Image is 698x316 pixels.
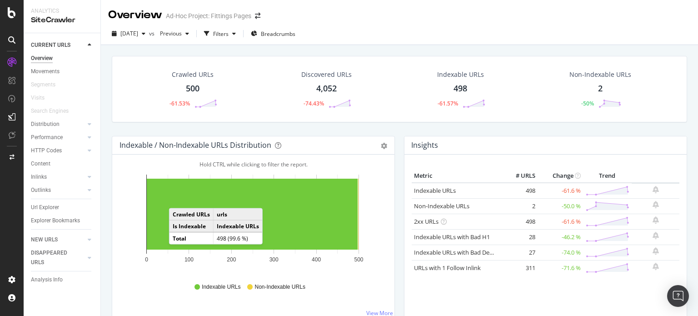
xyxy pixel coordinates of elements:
[501,260,538,276] td: 311
[653,186,659,193] div: bell-plus
[414,233,490,241] a: Indexable URLs with Bad H1
[583,169,632,183] th: Trend
[31,106,78,116] a: Search Engines
[247,26,299,41] button: Breadcrumbs
[269,256,279,263] text: 300
[31,235,58,245] div: NEW URLS
[316,83,337,95] div: 4,052
[200,26,239,41] button: Filters
[227,256,236,263] text: 200
[31,203,94,212] a: Url Explorer
[381,143,387,149] div: gear
[501,198,538,214] td: 2
[414,248,513,256] a: Indexable URLs with Bad Description
[454,83,467,95] div: 498
[202,283,240,291] span: Indexable URLs
[598,83,603,95] div: 2
[569,70,631,79] div: Non-Indexable URLs
[184,256,194,263] text: 100
[31,203,59,212] div: Url Explorer
[501,229,538,245] td: 28
[501,183,538,199] td: 498
[31,216,80,226] div: Explorer Bookmarks
[667,285,689,307] div: Open Intercom Messenger
[156,30,182,37] span: Previous
[170,209,214,221] td: Crawled URLs
[653,247,659,255] div: bell-plus
[437,70,484,79] div: Indexable URLs
[538,198,583,214] td: -50.0 %
[120,169,385,275] svg: A chart.
[108,7,162,23] div: Overview
[31,93,54,103] a: Visits
[170,100,190,107] div: -61.53%
[255,13,260,19] div: arrow-right-arrow-left
[31,275,63,285] div: Analysis Info
[213,209,262,221] td: urls
[31,186,51,195] div: Outlinks
[354,256,363,263] text: 500
[31,235,85,245] a: NEW URLS
[653,263,659,270] div: bell-plus
[31,120,85,129] a: Distribution
[120,30,138,37] span: 2025 Aug. 22nd
[170,232,214,244] td: Total
[31,15,93,25] div: SiteCrawler
[31,248,85,267] a: DISAPPEARED URLS
[31,133,85,142] a: Performance
[31,80,55,90] div: Segments
[261,30,295,38] span: Breadcrumbs
[31,67,94,76] a: Movements
[31,54,53,63] div: Overview
[538,260,583,276] td: -71.6 %
[438,100,458,107] div: -61.57%
[31,120,60,129] div: Distribution
[31,40,85,50] a: CURRENT URLS
[653,232,659,239] div: bell-plus
[31,7,93,15] div: Analytics
[254,283,305,291] span: Non-Indexable URLs
[31,133,63,142] div: Performance
[31,106,69,116] div: Search Engines
[312,256,321,263] text: 400
[213,232,262,244] td: 498 (99.6 %)
[213,220,262,232] td: Indexable URLs
[166,11,251,20] div: Ad-Hoc Project: Fittings Pages
[31,40,70,50] div: CURRENT URLS
[31,80,65,90] a: Segments
[304,100,324,107] div: -74.43%
[501,214,538,229] td: 498
[31,275,94,285] a: Analysis Info
[31,172,85,182] a: Inlinks
[186,83,199,95] div: 500
[145,256,148,263] text: 0
[108,26,149,41] button: [DATE]
[31,146,85,155] a: HTTP Codes
[120,140,271,150] div: Indexable / Non-Indexable URLs Distribution
[414,186,456,195] a: Indexable URLs
[213,30,229,38] div: Filters
[501,169,538,183] th: # URLS
[414,264,481,272] a: URLs with 1 Follow Inlink
[31,159,94,169] a: Content
[411,139,438,151] h4: Insights
[31,146,62,155] div: HTTP Codes
[414,202,469,210] a: Non-Indexable URLs
[170,220,214,232] td: Is Indexable
[31,54,94,63] a: Overview
[653,201,659,208] div: bell-plus
[31,248,77,267] div: DISAPPEARED URLS
[581,100,594,107] div: -50%
[412,169,501,183] th: Metric
[301,70,352,79] div: Discovered URLs
[31,186,85,195] a: Outlinks
[172,70,214,79] div: Crawled URLs
[538,229,583,245] td: -46.2 %
[414,217,439,226] a: 2xx URLs
[501,245,538,260] td: 27
[538,183,583,199] td: -61.6 %
[31,67,60,76] div: Movements
[156,26,193,41] button: Previous
[149,30,156,37] span: vs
